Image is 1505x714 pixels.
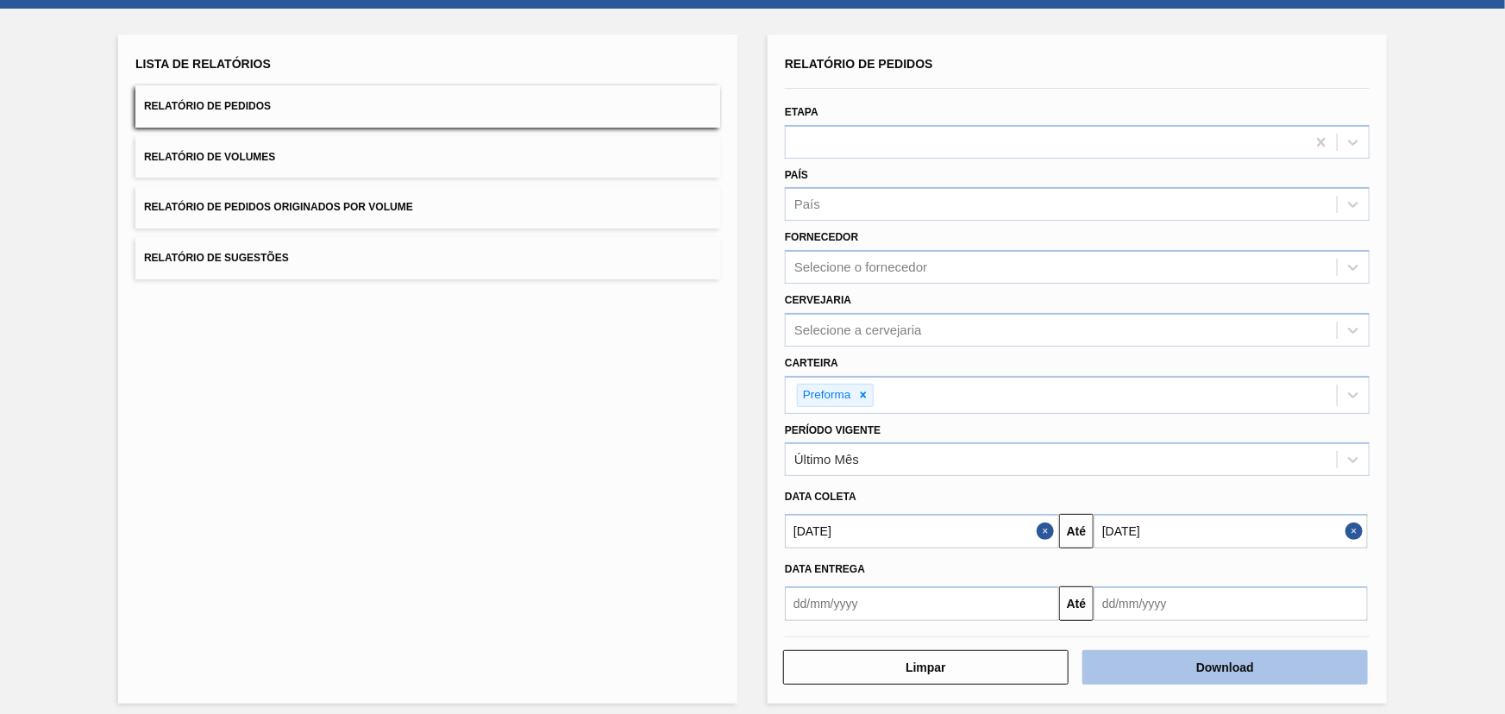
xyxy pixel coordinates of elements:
input: dd/mm/yyyy [1094,514,1368,548]
span: Lista de Relatórios [135,57,271,71]
button: Relatório de Pedidos Originados por Volume [135,186,720,229]
div: Selecione o fornecedor [794,260,927,275]
input: dd/mm/yyyy [785,586,1059,621]
label: Carteira [785,357,838,369]
div: Selecione a cervejaria [794,323,922,337]
span: Relatório de Pedidos [144,100,271,112]
button: Close [1345,514,1368,548]
button: Até [1059,586,1094,621]
input: dd/mm/yyyy [1094,586,1368,621]
button: Close [1037,514,1059,548]
label: Período Vigente [785,424,881,436]
label: País [785,169,808,181]
button: Relatório de Sugestões [135,237,720,279]
label: Etapa [785,106,818,118]
span: Relatório de Pedidos [785,57,933,71]
span: Data entrega [785,563,865,575]
button: Relatório de Pedidos [135,85,720,128]
span: Relatório de Volumes [144,151,275,163]
span: Relatório de Sugestões [144,252,289,264]
label: Fornecedor [785,231,858,243]
button: Até [1059,514,1094,548]
span: Relatório de Pedidos Originados por Volume [144,201,413,213]
button: Download [1082,650,1368,685]
button: Relatório de Volumes [135,136,720,178]
button: Limpar [783,650,1069,685]
div: Último Mês [794,453,859,467]
div: País [794,197,820,212]
input: dd/mm/yyyy [785,514,1059,548]
label: Cervejaria [785,294,851,306]
div: Preforma [798,385,854,406]
span: Data coleta [785,491,856,503]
